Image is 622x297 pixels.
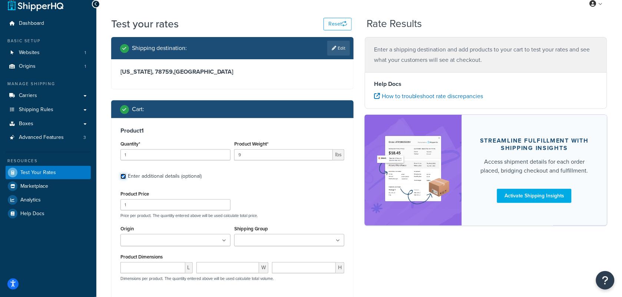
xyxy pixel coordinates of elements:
a: Help Docs [6,207,91,220]
span: Carriers [19,93,37,99]
label: Product Dimensions [120,254,163,260]
a: Activate Shipping Insights [497,189,572,203]
h3: Product 1 [120,127,344,134]
span: 1 [85,63,86,70]
label: Origin [120,226,134,231]
span: L [185,262,193,273]
span: Origins [19,63,36,70]
h2: Cart : [132,106,144,113]
span: Shipping Rules [19,107,53,113]
label: Shipping Group [234,226,268,231]
div: Access shipment details for each order placed, bridging checkout and fulfillment. [480,157,589,175]
span: H [336,262,344,273]
label: Product Weight* [234,141,268,147]
h1: Test your rates [111,17,179,31]
span: W [259,262,268,273]
div: Enter additional details (optional) [128,171,202,181]
button: Reset [324,18,352,30]
input: Enter additional details (optional) [120,174,126,179]
p: Price per product. The quantity entered above will be used calculate total price. [119,213,346,218]
a: Websites1 [6,46,91,60]
span: Test Your Rates [20,170,56,176]
input: 0 [120,149,231,160]
label: Product Price [120,191,149,197]
div: Basic Setup [6,38,91,44]
span: 1 [85,50,86,56]
span: Boxes [19,121,33,127]
p: Enter a shipping destination and add products to your cart to test your rates and see what your c... [374,44,598,65]
span: Help Docs [20,211,44,217]
div: Streamline Fulfillment with Shipping Insights [480,137,589,152]
span: Analytics [20,197,41,203]
a: Test Your Rates [6,166,91,179]
label: Quantity* [120,141,140,147]
a: How to troubleshoot rate discrepancies [374,92,483,100]
span: lbs [333,149,344,160]
a: Analytics [6,193,91,207]
h4: Help Docs [374,80,598,89]
a: Marketplace [6,180,91,193]
a: Dashboard [6,17,91,30]
h3: [US_STATE], 78759 , [GEOGRAPHIC_DATA] [120,68,344,76]
span: Dashboard [19,20,44,27]
img: feature-image-si-e24932ea9b9fcd0ff835db86be1ff8d589347e8876e1638d903ea230a36726be.png [376,126,451,214]
li: Origins [6,60,91,73]
button: Open Resource Center [596,271,615,290]
span: Websites [19,50,40,56]
span: Advanced Features [19,134,64,141]
a: Edit [327,41,350,56]
p: Dimensions per product. The quantity entered above will be used calculate total volume. [119,276,274,281]
span: Marketplace [20,183,48,190]
a: Boxes [6,117,91,131]
div: Manage Shipping [6,81,91,87]
li: Websites [6,46,91,60]
h2: Rate Results [367,18,422,30]
a: Origins1 [6,60,91,73]
a: Advanced Features3 [6,131,91,144]
a: Carriers [6,89,91,103]
h2: Shipping destination : [132,45,187,51]
span: 3 [83,134,86,141]
a: Shipping Rules [6,103,91,117]
li: Advanced Features [6,131,91,144]
div: Resources [6,158,91,164]
input: 0.00 [234,149,333,160]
